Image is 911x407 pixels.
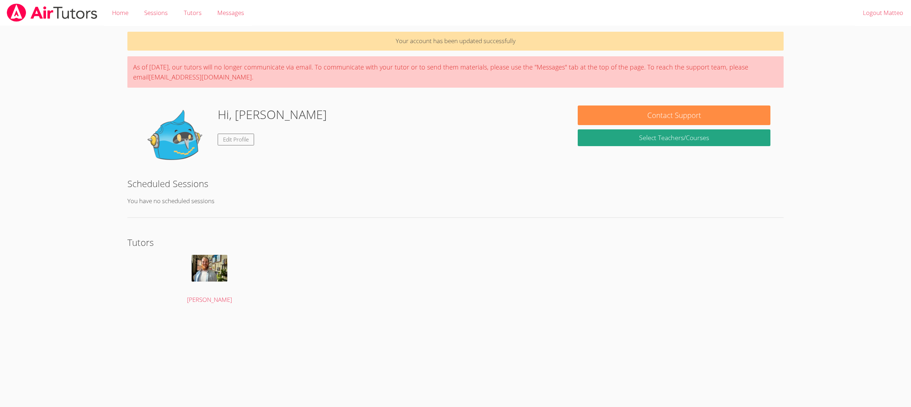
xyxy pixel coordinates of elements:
[192,255,227,282] img: Business%20photo.jpg
[187,295,232,304] span: [PERSON_NAME]
[141,105,212,177] img: default.png
[141,255,278,305] a: [PERSON_NAME]
[217,9,244,17] span: Messages
[6,4,98,22] img: airtutors_banner-c4298cdbf04f3fff15de1276eac7730deb9818008684d7c2e4769d2f7ddbe033.png
[127,177,783,190] h2: Scheduled Sessions
[218,105,327,124] h1: Hi, [PERSON_NAME]
[578,105,770,125] button: Contact Support
[127,56,783,88] div: As of [DATE], our tutors will no longer communicate via email. To communicate with your tutor or ...
[127,236,783,249] h2: Tutors
[218,134,254,145] a: Edit Profile
[578,129,770,146] a: Select Teachers/Courses
[127,196,783,206] p: You have no scheduled sessions
[127,32,783,51] p: Your account has been updated successfully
